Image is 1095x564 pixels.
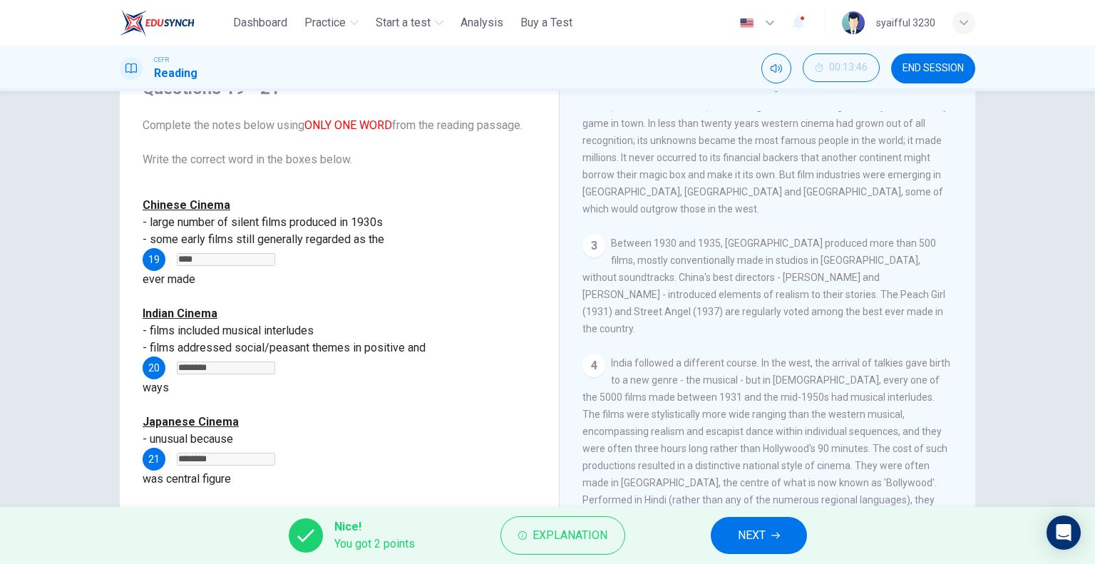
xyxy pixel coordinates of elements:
u: Japanese Cinema [143,415,239,429]
font: ONLY ONE WORD [304,118,392,132]
span: Analysis [461,14,503,31]
span: - large number of silent films produced in 1930s - some early films still generally regarded as the [143,198,384,246]
span: Practice [304,14,346,31]
span: Buy a Test [520,14,572,31]
span: - unusual because [143,415,239,446]
div: Mute [761,53,791,83]
span: 00:13:46 [829,62,868,73]
input: director [177,453,275,466]
div: syaifful 3230 [876,14,935,31]
img: ELTC logo [120,9,195,37]
span: CEFR [154,55,169,65]
input: romantic [177,362,275,374]
span: Complete the notes below using from the reading passage. Write the correct word in the boxes below. [143,117,536,168]
u: Indian Cinema [143,307,217,320]
input: best [177,253,275,266]
span: ever made [143,272,195,286]
img: Profile picture [842,11,865,34]
span: END SESSION [903,63,964,74]
button: Dashboard [227,10,293,36]
span: - films included musical interludes - films addressed social/peasant themes in positive and [143,307,426,354]
span: India followed a different course. In the west, the arrival of talkies gave birth to a new genre ... [582,357,950,557]
span: NEXT [738,525,766,545]
a: ELTC logo [120,9,227,37]
span: ways [143,381,169,394]
div: Open Intercom Messenger [1047,516,1081,550]
button: END SESSION [891,53,975,83]
span: Dashboard [233,14,287,31]
span: Explanation [533,525,607,545]
u: Chinese Cinema [143,198,230,212]
span: 21 [148,454,160,464]
span: Between 1930 and 1935, [GEOGRAPHIC_DATA] produced more than 500 films, mostly conventionally made... [582,237,945,334]
button: Analysis [455,10,509,36]
span: 20 [148,363,160,373]
img: en [738,18,756,29]
div: 4 [582,354,605,377]
button: Start a test [370,10,449,36]
button: Explanation [500,516,625,555]
div: Hide [803,53,880,83]
button: Practice [299,10,364,36]
span: Start a test [376,14,431,31]
button: 00:13:46 [803,53,880,82]
button: Buy a Test [515,10,578,36]
span: 19 [148,255,160,265]
button: NEXT [711,517,807,554]
span: was central figure [143,472,231,486]
span: Nice! [334,518,415,535]
div: 3 [582,235,605,257]
span: You got 2 points [334,535,415,553]
h1: Reading [154,65,197,82]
